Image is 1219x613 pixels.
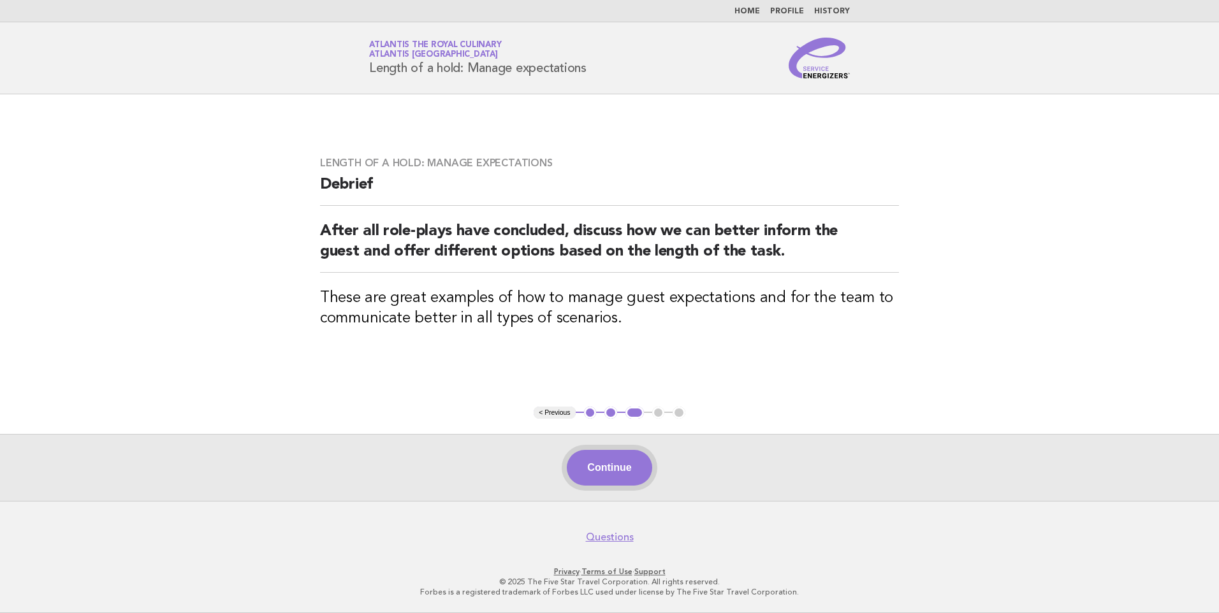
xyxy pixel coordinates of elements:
a: Home [734,8,760,15]
p: · · [219,566,1000,577]
h1: Length of a hold: Manage expectations [369,41,587,75]
button: 2 [604,407,617,419]
a: Terms of Use [581,567,632,576]
h3: Length of a hold: Manage expectations [320,157,899,169]
span: Atlantis [GEOGRAPHIC_DATA] [369,51,498,59]
h3: These are great examples of how to manage guest expectations and for the team to communicate bett... [320,288,899,329]
img: Service Energizers [789,38,850,78]
button: 3 [625,407,644,419]
a: Privacy [554,567,580,576]
a: Profile [770,8,804,15]
p: Forbes is a registered trademark of Forbes LLC used under license by The Five Star Travel Corpora... [219,587,1000,597]
button: 1 [584,407,597,419]
a: Questions [586,531,634,544]
a: Support [634,567,666,576]
h2: After all role-plays have concluded, discuss how we can better inform the guest and offer differe... [320,221,899,273]
a: Atlantis the Royal CulinaryAtlantis [GEOGRAPHIC_DATA] [369,41,501,59]
h2: Debrief [320,175,899,206]
a: History [814,8,850,15]
button: < Previous [534,407,575,419]
button: Continue [567,450,652,486]
p: © 2025 The Five Star Travel Corporation. All rights reserved. [219,577,1000,587]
